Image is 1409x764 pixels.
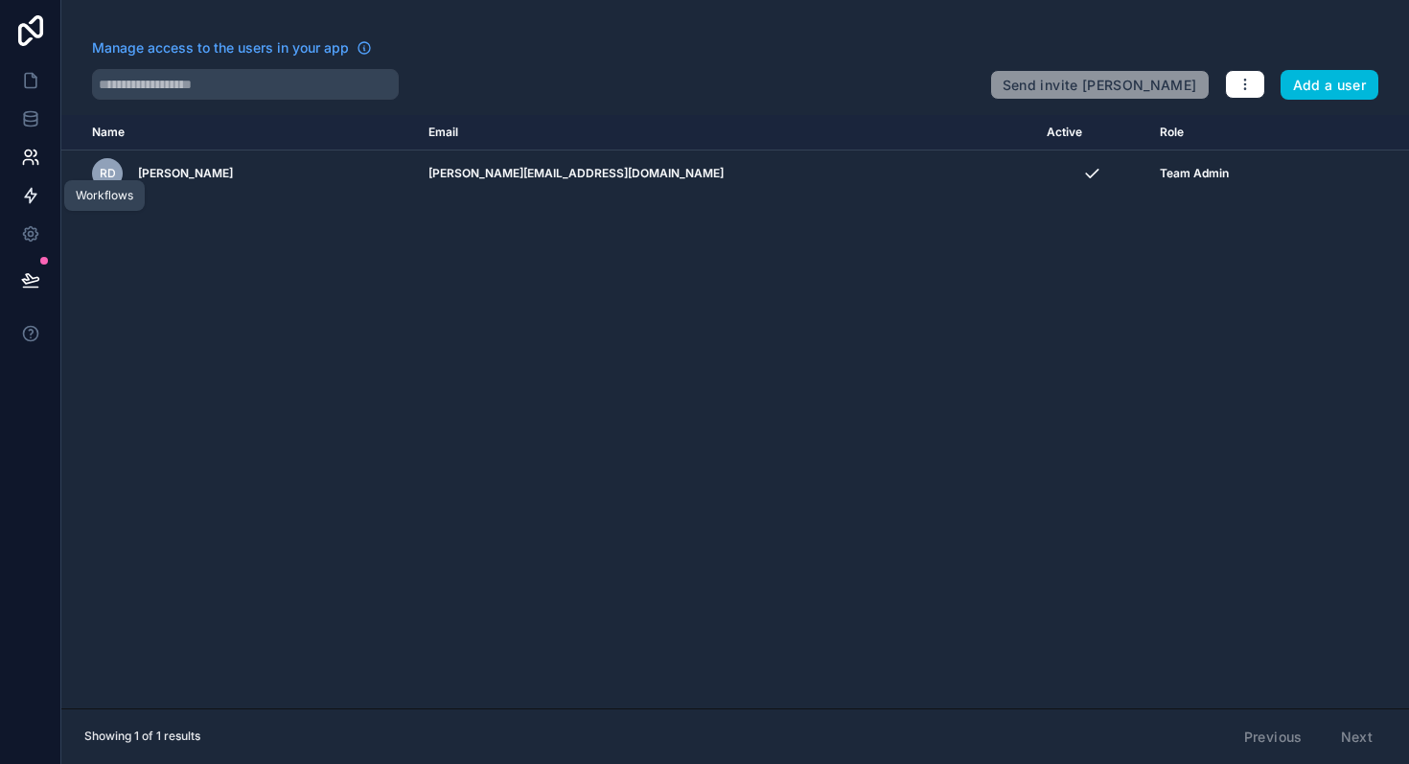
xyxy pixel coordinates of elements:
span: [PERSON_NAME] [138,166,233,181]
th: Active [1035,115,1148,150]
span: Manage access to the users in your app [92,38,349,58]
th: Role [1148,115,1327,150]
td: [PERSON_NAME][EMAIL_ADDRESS][DOMAIN_NAME] [417,150,1035,197]
th: Name [61,115,417,150]
span: RD [100,166,116,181]
th: Email [417,115,1035,150]
a: Manage access to the users in your app [92,38,372,58]
span: Team Admin [1160,166,1229,181]
div: Workflows [76,188,133,203]
div: scrollable content [61,115,1409,708]
button: Add a user [1281,70,1379,101]
span: Showing 1 of 1 results [84,729,200,744]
